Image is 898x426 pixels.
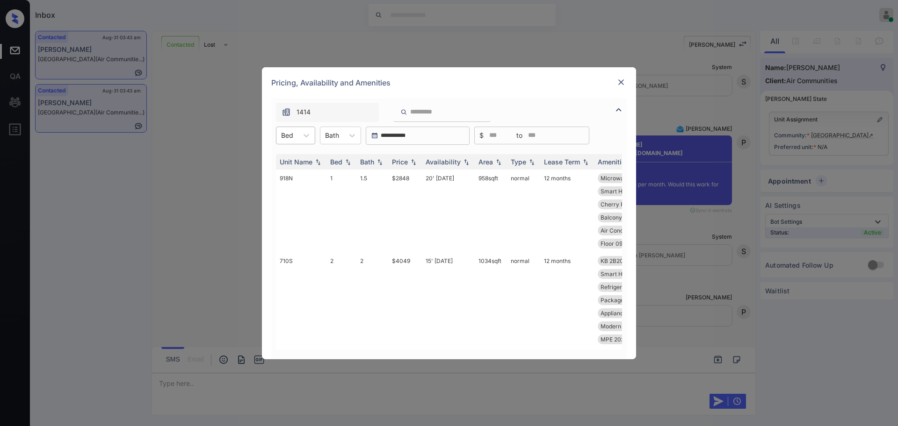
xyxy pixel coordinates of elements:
[540,170,594,252] td: 12 months
[598,158,629,166] div: Amenities
[507,252,540,348] td: normal
[360,158,374,166] div: Bath
[392,158,408,166] div: Price
[313,158,323,165] img: sorting
[479,130,484,141] span: $
[613,104,624,115] img: icon-zuma
[601,270,652,277] span: Smart Home Door...
[409,158,418,165] img: sorting
[326,170,356,252] td: 1
[276,170,326,252] td: 918N
[297,107,311,117] span: 1414
[388,252,422,348] td: $4049
[478,158,493,166] div: Area
[494,158,503,165] img: sorting
[280,158,312,166] div: Unit Name
[388,170,422,252] td: $2848
[356,252,388,348] td: 2
[616,78,626,87] img: close
[516,130,522,141] span: to
[601,284,645,291] span: Refrigerator Le...
[601,227,640,234] span: Air Conditioner
[422,170,475,252] td: 20' [DATE]
[343,158,353,165] img: sorting
[601,240,623,247] span: Floor 09
[601,310,645,317] span: Appliances Stai...
[475,170,507,252] td: 958 sqft
[601,214,622,221] span: Balcony
[426,158,461,166] div: Availability
[527,158,536,165] img: sorting
[601,297,651,304] span: Package Lockers...
[601,336,651,343] span: MPE 2025 Pergol...
[276,252,326,348] td: 710S
[581,158,590,165] img: sorting
[475,252,507,348] td: 1034 sqft
[601,257,645,264] span: KB 2B20 Legacy
[544,158,580,166] div: Lease Term
[462,158,471,165] img: sorting
[326,252,356,348] td: 2
[601,188,652,195] span: Smart Home Door...
[511,158,526,166] div: Type
[601,175,630,182] span: Microwave
[601,201,646,208] span: Cherry Finish C...
[356,170,388,252] td: 1.5
[262,67,636,98] div: Pricing, Availability and Amenities
[282,107,291,117] img: icon-zuma
[601,323,649,330] span: Modern Cabinetr...
[400,108,407,116] img: icon-zuma
[507,170,540,252] td: normal
[375,158,384,165] img: sorting
[540,252,594,348] td: 12 months
[330,158,342,166] div: Bed
[422,252,475,348] td: 15' [DATE]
